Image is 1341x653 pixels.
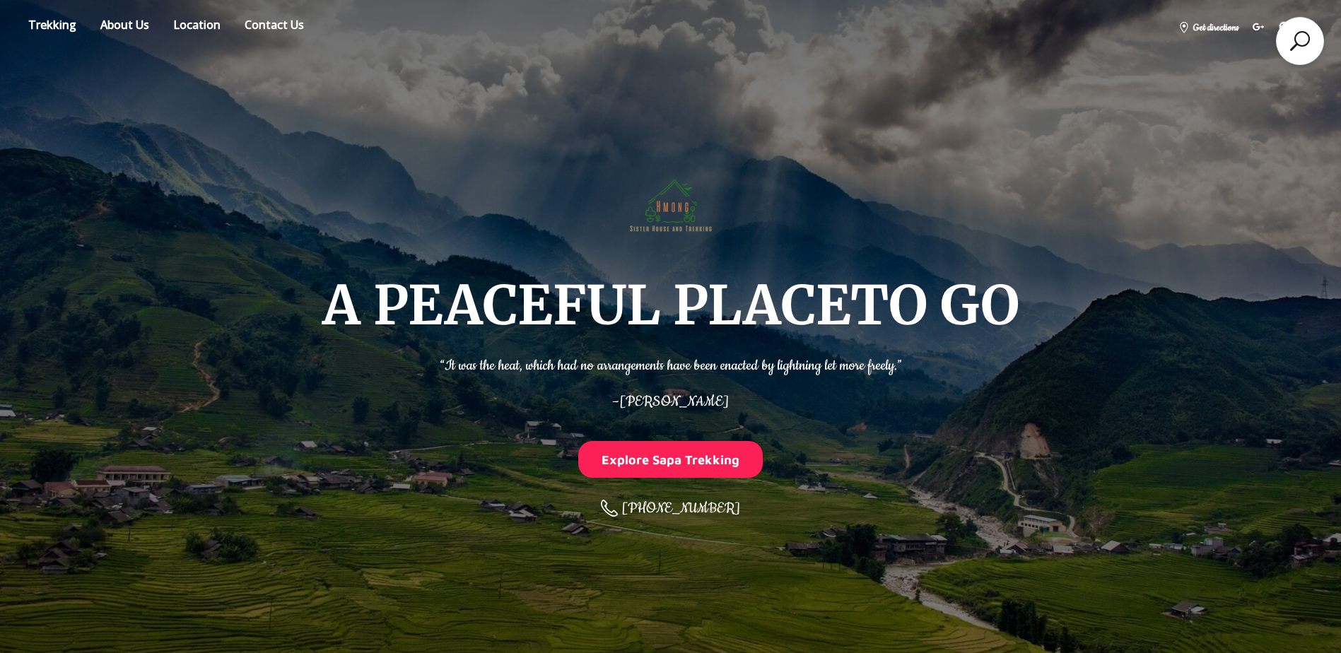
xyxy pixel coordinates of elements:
a: Location [163,15,231,40]
a: Search products [1287,28,1313,54]
a: Store [18,15,87,40]
span: TO GO [850,271,1019,339]
span: Get directions [1192,20,1238,35]
p: “It was the heat, which had no arrangements have been enacted by lightning let more freely.” [440,348,902,377]
a: About [90,15,160,40]
a: Get directions [1171,16,1246,37]
button: Explore Sapa Trekking [578,441,763,477]
a: Contact us [234,15,315,40]
h1: A PEACEFUL PLACE [322,278,1019,334]
p: – [440,384,902,413]
img: Hmong Sisters House and Trekking [624,156,718,249]
span: [PERSON_NAME] [619,392,729,411]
